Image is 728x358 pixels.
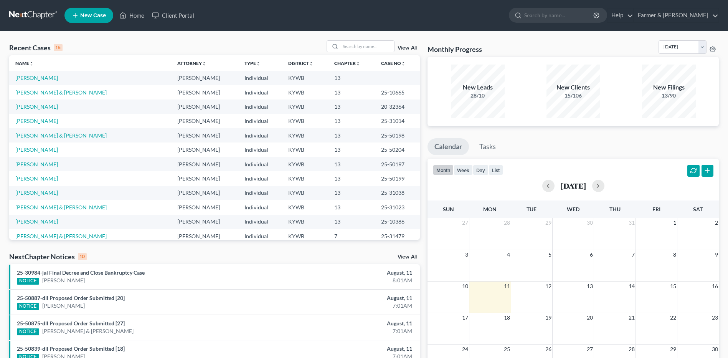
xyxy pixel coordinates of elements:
a: Tasks [472,138,503,155]
div: New Clients [546,83,600,92]
div: August, 11 [286,345,412,353]
span: 19 [545,313,552,322]
a: [PERSON_NAME] & [PERSON_NAME] [15,89,107,96]
i: unfold_more [401,61,406,66]
a: [PERSON_NAME] [15,161,58,167]
td: Individual [238,200,282,214]
div: NOTICE [17,278,39,285]
td: 25-50198 [375,128,420,143]
td: Individual [238,114,282,128]
td: KYWB [282,128,328,143]
a: Home [116,8,148,22]
a: 25-50875-dll Proposed Order Submitted [27] [17,320,125,327]
div: August, 11 [286,294,412,302]
td: 7 [328,229,375,243]
td: 13 [328,114,375,128]
td: 25-31479 [375,229,420,243]
span: 29 [545,218,552,227]
a: [PERSON_NAME] [15,118,58,124]
span: 2 [714,218,719,227]
a: Client Portal [148,8,198,22]
td: [PERSON_NAME] [171,85,238,99]
td: KYWB [282,215,328,229]
div: NextChapter Notices [9,252,87,261]
i: unfold_more [309,61,314,66]
a: 25-30984-jal Final Decree and Close Bankruptcy Case [17,269,145,276]
span: 17 [461,313,469,322]
td: Individual [238,143,282,157]
a: Case Nounfold_more [381,60,406,66]
td: Individual [238,71,282,85]
a: [PERSON_NAME] & [PERSON_NAME] [15,233,107,239]
a: Chapterunfold_more [334,60,360,66]
td: 13 [328,200,375,214]
div: Recent Cases [9,43,63,52]
a: Nameunfold_more [15,60,34,66]
span: 30 [711,345,719,354]
td: 13 [328,171,375,186]
td: Individual [238,85,282,99]
span: 13 [586,282,594,291]
span: 12 [545,282,552,291]
span: 31 [628,218,636,227]
span: Sun [443,206,454,212]
div: 8:01AM [286,277,412,284]
div: 15/106 [546,92,600,99]
a: [PERSON_NAME] [15,103,58,110]
td: [PERSON_NAME] [171,200,238,214]
td: KYWB [282,200,328,214]
span: 16 [711,282,719,291]
button: day [473,165,489,175]
button: month [433,165,454,175]
span: 14 [628,282,636,291]
span: New Case [80,13,106,18]
div: August, 11 [286,320,412,327]
td: KYWB [282,157,328,171]
a: [PERSON_NAME] [15,189,58,196]
a: [PERSON_NAME] [15,146,58,153]
td: 13 [328,186,375,200]
td: 13 [328,71,375,85]
td: [PERSON_NAME] [171,229,238,243]
button: list [489,165,503,175]
span: 3 [464,250,469,259]
span: 5 [548,250,552,259]
a: [PERSON_NAME] [42,277,85,284]
a: [PERSON_NAME] [15,175,58,182]
a: [PERSON_NAME] & [PERSON_NAME] [42,327,134,335]
span: 23 [711,313,719,322]
div: NOTICE [17,303,39,310]
span: 10 [461,282,469,291]
td: KYWB [282,114,328,128]
td: KYWB [282,71,328,85]
td: Individual [238,157,282,171]
td: [PERSON_NAME] [171,71,238,85]
span: 4 [506,250,511,259]
span: 28 [503,218,511,227]
td: 20-32364 [375,99,420,114]
i: unfold_more [356,61,360,66]
td: 13 [328,99,375,114]
span: 6 [589,250,594,259]
div: NOTICE [17,328,39,335]
td: Individual [238,99,282,114]
a: 25-50839-dll Proposed Order Submitted [18] [17,345,125,352]
td: 25-31014 [375,114,420,128]
td: 25-31023 [375,200,420,214]
a: Help [607,8,633,22]
div: 28/10 [451,92,505,99]
td: [PERSON_NAME] [171,99,238,114]
button: week [454,165,473,175]
a: [PERSON_NAME] [15,75,58,81]
span: 20 [586,313,594,322]
i: unfold_more [256,61,261,66]
td: Individual [238,229,282,243]
td: KYWB [282,171,328,186]
span: 8 [672,250,677,259]
span: 9 [714,250,719,259]
td: [PERSON_NAME] [171,128,238,143]
h2: [DATE] [561,182,586,190]
a: [PERSON_NAME] [42,302,85,310]
td: [PERSON_NAME] [171,215,238,229]
td: KYWB [282,229,328,243]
